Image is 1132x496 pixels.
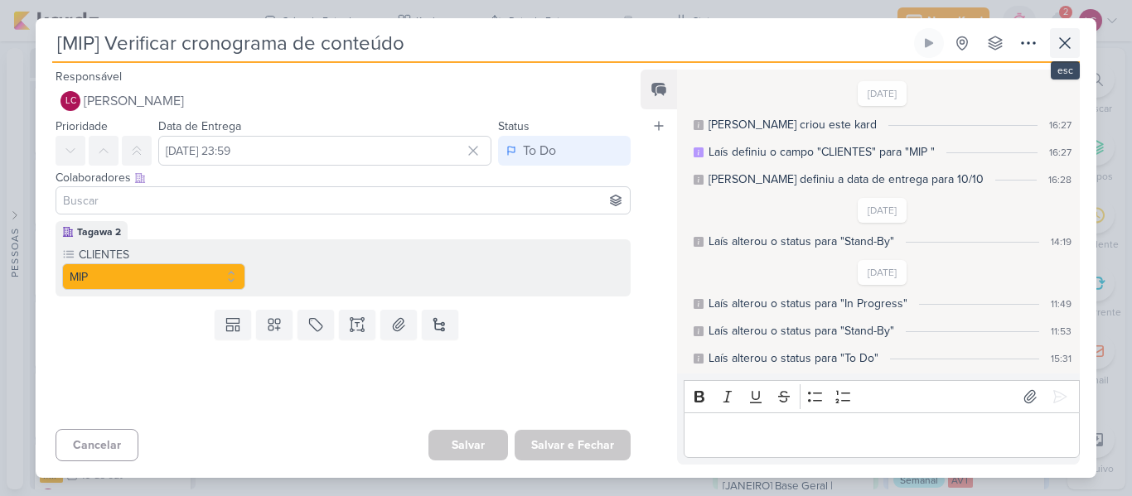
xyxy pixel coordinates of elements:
label: CLIENTES [77,246,245,263]
p: LC [65,97,76,106]
div: 11:53 [1051,324,1072,339]
button: To Do [498,136,631,166]
label: Status [498,119,530,133]
input: Kard Sem Título [52,28,911,58]
div: Laís definiu o campo "CLIENTES" para "MIP " [709,143,935,161]
div: 11:49 [1051,296,1072,311]
div: Laís alterou o status para "Stand-By" [709,233,894,250]
div: To Do [523,141,556,161]
div: Este log é visível à todos no kard [694,299,704,309]
button: Cancelar [56,429,138,461]
div: Ligar relógio [922,36,936,50]
button: LC [PERSON_NAME] [56,86,631,116]
div: Laís alterou o status para "To Do" [709,349,878,367]
div: 15:31 [1051,351,1072,366]
label: Responsável [56,70,122,84]
input: Select a date [158,136,491,166]
div: esc [1051,61,1080,79]
div: Este log é visível à todos no kard [694,354,704,364]
input: Buscar [60,190,626,210]
label: Prioridade [56,119,108,133]
div: Laís alterou o status para "Stand-By" [709,322,894,339]
div: Este log é visível à todos no kard [694,175,704,185]
div: Laís Costa [60,91,80,111]
div: Este log é visível somente aos membros da sua organização [694,147,704,157]
div: Laís criou este kard [709,116,877,133]
div: Tagawa 2 [77,224,121,239]
label: Data de Entrega [158,119,241,133]
div: Laís alterou o status para "In Progress" [709,295,907,312]
div: Colaboradores [56,169,631,186]
div: 16:27 [1049,118,1072,132]
div: Este log é visível à todos no kard [694,237,704,247]
button: MIP [62,263,245,290]
div: 16:27 [1049,145,1072,160]
div: 14:19 [1051,234,1072,249]
span: [PERSON_NAME] [84,91,184,111]
div: Laís definiu a data de entrega para 10/10 [709,171,984,188]
div: Este log é visível à todos no kard [694,120,704,130]
div: Editor toolbar [684,380,1080,412]
div: Este log é visível à todos no kard [694,326,704,336]
div: Editor editing area: main [684,412,1080,458]
div: 16:28 [1048,172,1072,187]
